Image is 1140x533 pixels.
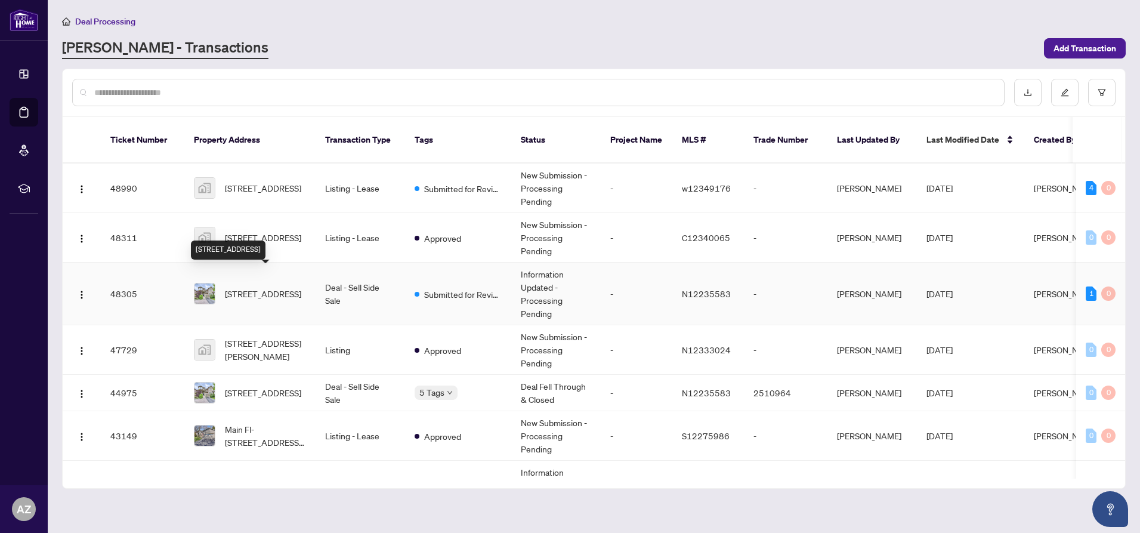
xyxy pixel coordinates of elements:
[926,387,953,398] span: [DATE]
[682,387,731,398] span: N12235583
[1061,88,1069,97] span: edit
[101,213,184,263] td: 48311
[101,263,184,325] td: 48305
[601,117,672,164] th: Project Name
[511,411,601,461] td: New Submission - Processing Pending
[225,423,306,449] span: Main Fl-[STREET_ADDRESS][PERSON_NAME]
[827,325,917,375] td: [PERSON_NAME]
[77,184,86,194] img: Logo
[316,325,405,375] td: Listing
[77,290,86,300] img: Logo
[101,164,184,213] td: 48990
[424,288,502,301] span: Submitted for Review
[1101,230,1116,245] div: 0
[1051,79,1079,106] button: edit
[926,344,953,355] span: [DATE]
[672,117,744,164] th: MLS #
[101,325,184,375] td: 47729
[827,213,917,263] td: [PERSON_NAME]
[316,461,405,523] td: Listing
[917,117,1024,164] th: Last Modified Date
[424,344,461,357] span: Approved
[511,164,601,213] td: New Submission - Processing Pending
[1034,387,1098,398] span: [PERSON_NAME]
[72,178,91,198] button: Logo
[72,228,91,247] button: Logo
[1101,286,1116,301] div: 0
[744,411,827,461] td: -
[77,389,86,399] img: Logo
[682,344,731,355] span: N12333024
[1088,79,1116,106] button: filter
[72,340,91,359] button: Logo
[101,117,184,164] th: Ticket Number
[744,213,827,263] td: -
[601,461,672,523] td: -
[316,164,405,213] td: Listing - Lease
[72,284,91,303] button: Logo
[827,375,917,411] td: [PERSON_NAME]
[601,375,672,411] td: -
[511,461,601,523] td: Information Updated - Processing Pending
[511,325,601,375] td: New Submission - Processing Pending
[194,426,215,446] img: thumbnail-img
[77,346,86,356] img: Logo
[601,325,672,375] td: -
[744,375,827,411] td: 2510964
[424,182,502,195] span: Submitted for Review
[225,337,306,363] span: [STREET_ADDRESS][PERSON_NAME]
[744,263,827,325] td: -
[447,390,453,396] span: down
[194,284,215,304] img: thumbnail-img
[1034,288,1098,299] span: [PERSON_NAME]
[1101,181,1116,195] div: 0
[601,263,672,325] td: -
[744,164,827,213] td: -
[101,411,184,461] td: 43149
[62,17,70,26] span: home
[17,501,31,517] span: AZ
[1086,230,1096,245] div: 0
[10,9,38,31] img: logo
[72,383,91,402] button: Logo
[1101,429,1116,443] div: 0
[1014,79,1042,106] button: download
[601,411,672,461] td: -
[316,375,405,411] td: Deal - Sell Side Sale
[77,432,86,442] img: Logo
[827,263,917,325] td: [PERSON_NAME]
[1092,491,1128,527] button: Open asap
[405,117,511,164] th: Tags
[316,213,405,263] td: Listing - Lease
[1034,183,1098,193] span: [PERSON_NAME]
[1086,343,1096,357] div: 0
[194,383,215,403] img: thumbnail-img
[1086,386,1096,400] div: 0
[101,461,184,523] td: 41209
[601,164,672,213] td: -
[926,133,999,146] span: Last Modified Date
[424,232,461,245] span: Approved
[926,232,953,243] span: [DATE]
[1024,117,1096,164] th: Created By
[316,263,405,325] td: Deal - Sell Side Sale
[926,430,953,441] span: [DATE]
[682,288,731,299] span: N12235583
[744,325,827,375] td: -
[1054,39,1116,58] span: Add Transaction
[1101,386,1116,400] div: 0
[1024,88,1032,97] span: download
[511,117,601,164] th: Status
[1101,343,1116,357] div: 0
[194,227,215,248] img: thumbnail-img
[744,117,827,164] th: Trade Number
[225,287,301,300] span: [STREET_ADDRESS]
[1086,286,1096,301] div: 1
[225,231,301,244] span: [STREET_ADDRESS]
[682,232,730,243] span: C12340065
[1034,344,1098,355] span: [PERSON_NAME]
[184,117,316,164] th: Property Address
[682,183,731,193] span: w12349176
[62,38,268,59] a: [PERSON_NAME] - Transactions
[926,183,953,193] span: [DATE]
